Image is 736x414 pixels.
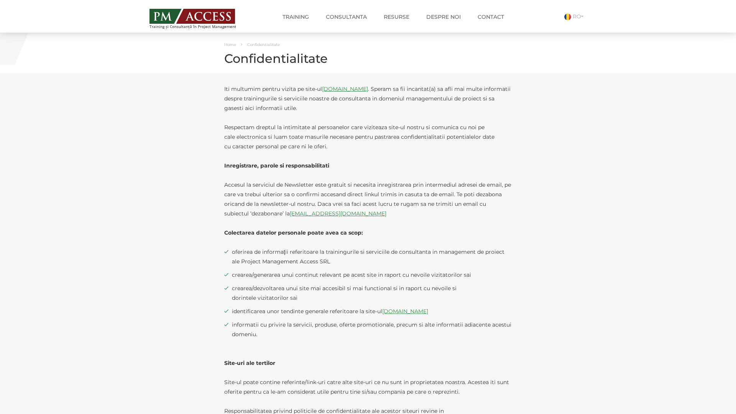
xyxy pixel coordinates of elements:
span: informatii cu privire la servicii, produse, oferte promotionale, precum si alte informatii adiace... [232,320,512,339]
h1: Confidentialitate [224,52,512,65]
strong: Inregistrare, parole si responsabilitati [224,162,329,169]
span: Training și Consultanță în Project Management [149,25,250,29]
a: Training și Consultanță în Project Management [149,7,250,29]
strong: Colectarea datelor personale poate avea ca scop: [224,229,363,236]
p: Site-ul poate contine referinte/link-uri catre alte site-uri ce nu sunt in proprietatea noastra. ... [224,378,512,397]
p: Respectam dreptul la intimitate al persoanelor care viziteaza site-ul nostru si comunica cu noi p... [224,123,512,151]
a: Training [277,9,315,25]
a: RO [564,13,586,20]
span: oferirea de informaţii referitoare la trainingurile si serviciile de consultanta in management de... [232,247,512,266]
a: Despre noi [421,9,467,25]
a: [DOMAIN_NAME] [382,308,428,315]
p: Accesul la serviciul de Newsletter este gratuit si necesita inregistrarea prin intermediul adrese... [224,180,512,219]
a: Resurse [378,9,415,25]
p: Iti multumim pentru vizita pe site-ul . Speram sa fii incantat(a) sa afli mai multe informatii de... [224,84,512,113]
a: [EMAIL_ADDRESS][DOMAIN_NAME] [290,210,386,217]
img: PM ACCESS - Echipa traineri si consultanti certificati PMP: Narciss Popescu, Mihai Olaru, Monica ... [149,9,235,24]
span: crearea/dezvoltarea unui site mai accesibil si mai functional si in raport cu nevoile si dorintel... [232,284,512,303]
span: crearea/generarea unui continut relevant pe acest site in raport cu nevoile vizitatorilor sai [232,270,512,280]
span: identificarea unor tendinte generale referitoare la site-ul [232,307,512,316]
a: Contact [472,9,510,25]
strong: Site-uri ale tertilor [224,360,275,366]
a: [DOMAIN_NAME] [322,85,368,92]
img: Romana [564,13,571,20]
a: Consultanta [320,9,373,25]
a: Home [224,42,236,47]
span: Confidentialitate [247,42,280,47]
